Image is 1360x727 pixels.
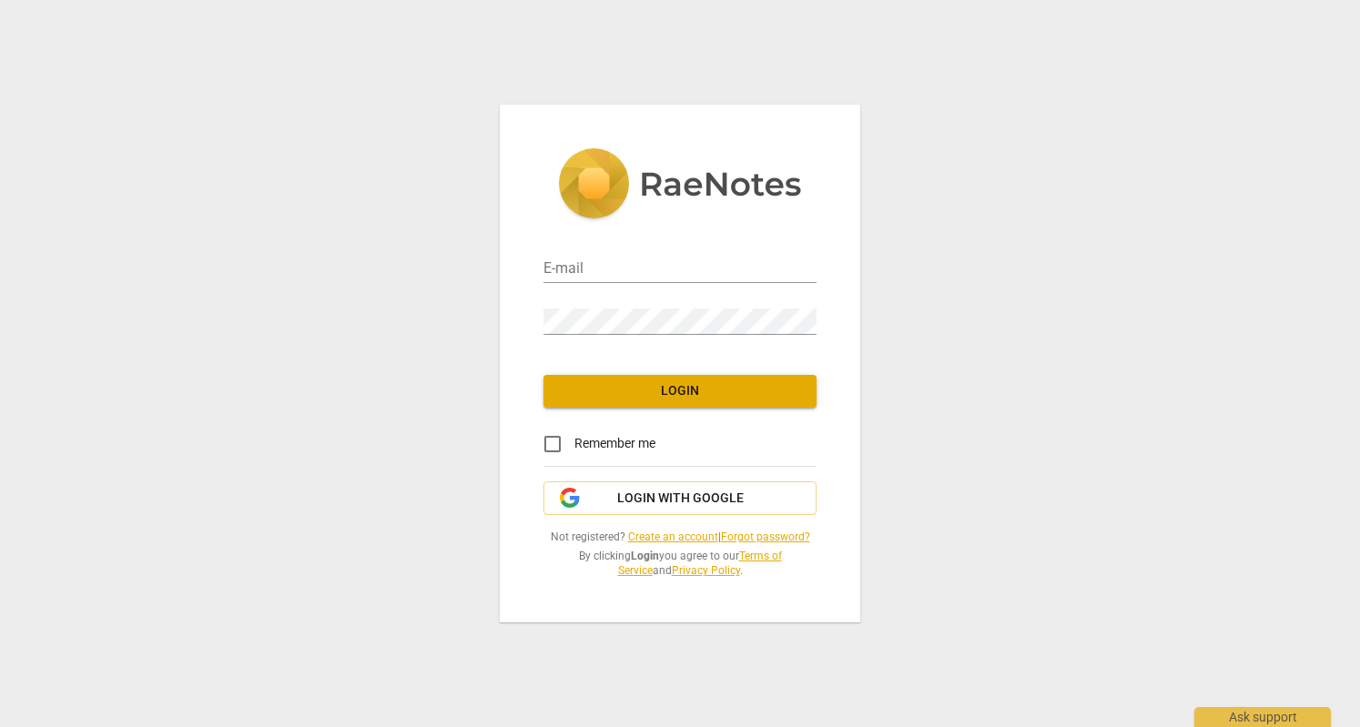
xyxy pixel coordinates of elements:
img: 5ac2273c67554f335776073100b6d88f.svg [558,148,802,223]
a: Privacy Policy [672,564,740,577]
a: Terms of Service [618,550,782,578]
button: Login with Google [543,481,817,516]
button: Login [543,375,817,408]
span: Login with Google [617,490,744,508]
div: Ask support [1194,707,1331,727]
a: Create an account [628,530,718,543]
a: Forgot password? [721,530,810,543]
span: By clicking you agree to our and . [543,549,817,579]
span: Not registered? | [543,530,817,545]
b: Login [631,550,659,562]
span: Remember me [574,434,655,453]
span: Login [558,382,802,400]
